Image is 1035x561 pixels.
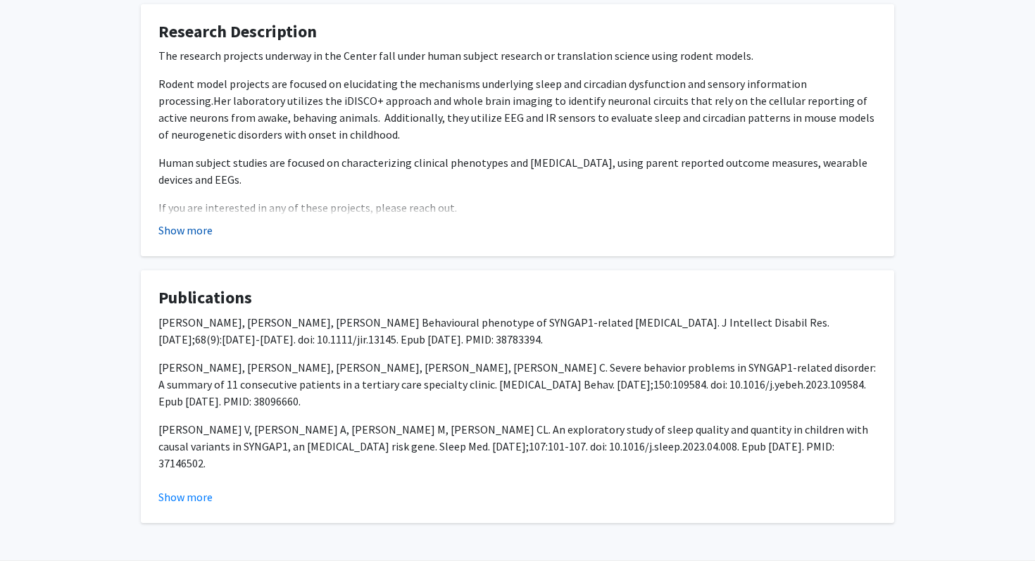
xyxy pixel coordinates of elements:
[158,421,877,472] p: [PERSON_NAME] V, [PERSON_NAME] A, [PERSON_NAME] M, [PERSON_NAME] CL. An exploratory study of slee...
[11,498,60,550] iframe: Chat
[158,75,877,143] p: Rodent model projects are focused on elucidating the mechanisms underlying sleep and circadian dy...
[158,288,877,308] h4: Publications
[158,222,213,239] button: Show more
[158,47,877,64] p: The research projects underway in the Center fall under human subject research or translation sci...
[158,488,213,505] button: Show more
[158,94,874,141] span: Her laboratory utilizes the iDISCO+ approach and whole brain imaging to identify neuronal circuit...
[158,199,877,216] p: If you are interested in any of these projects, please reach out.
[158,359,877,410] p: [PERSON_NAME], [PERSON_NAME], [PERSON_NAME], [PERSON_NAME], [PERSON_NAME] C. Severe behavior prob...
[158,314,877,348] p: [PERSON_NAME], [PERSON_NAME], [PERSON_NAME] Behavioural phenotype of SYNGAP1-related [MEDICAL_DAT...
[158,156,867,187] span: Human subject studies are focused on characterizing clinical phenotypes and [MEDICAL_DATA], using...
[158,22,877,42] h4: Research Description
